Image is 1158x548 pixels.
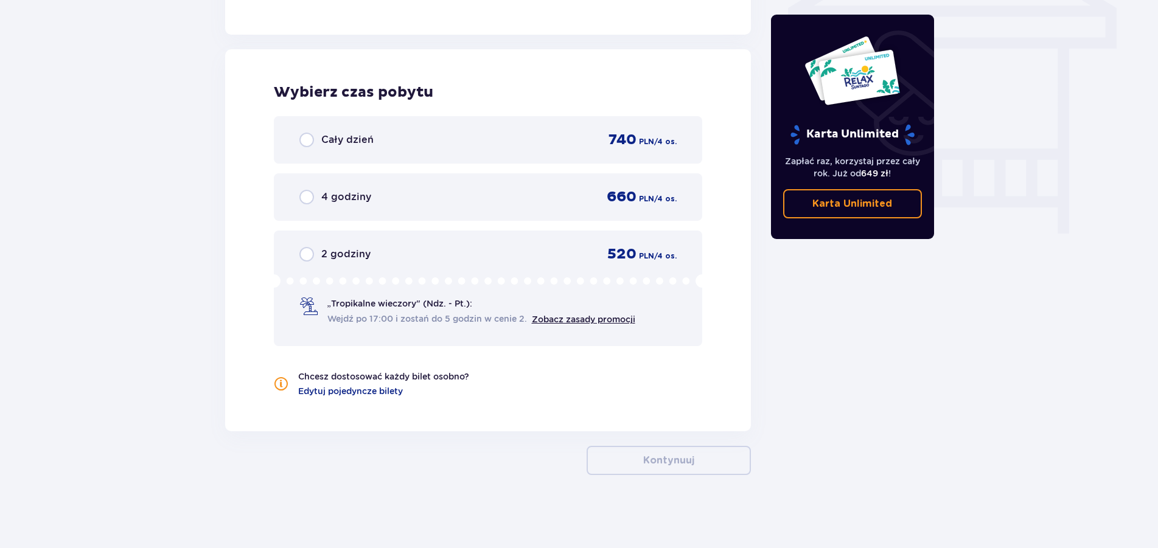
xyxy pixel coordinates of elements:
p: PLN [639,251,654,262]
p: / 4 os. [654,136,677,147]
p: 520 [607,245,637,263]
p: / 4 os. [654,251,677,262]
p: Zapłać raz, korzystaj przez cały rok. Już od ! [783,155,922,179]
p: „Tropikalne wieczory" (Ndz. - Pt.): [327,297,472,310]
p: Karta Unlimited [789,124,916,145]
a: Zobacz zasady promocji [532,314,635,324]
p: 4 godziny [321,190,371,204]
span: 649 zł [861,168,888,178]
p: PLN [639,193,654,204]
a: Edytuj pojedyncze bilety [298,385,403,397]
p: Wybierz czas pobytu [274,83,703,102]
p: Chcesz dostosować każdy bilet osobno? [298,370,469,383]
p: PLN [639,136,654,147]
p: Cały dzień [321,133,374,147]
p: 2 godziny [321,248,371,261]
p: 660 [607,188,637,206]
button: Kontynuuj [587,446,751,475]
a: Karta Unlimited [783,189,922,218]
span: Wejdź po 17:00 i zostań do 5 godzin w cenie 2. [327,313,527,325]
p: Karta Unlimited [812,197,892,210]
p: 740 [609,131,637,149]
p: / 4 os. [654,193,677,204]
p: Kontynuuj [643,454,694,467]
